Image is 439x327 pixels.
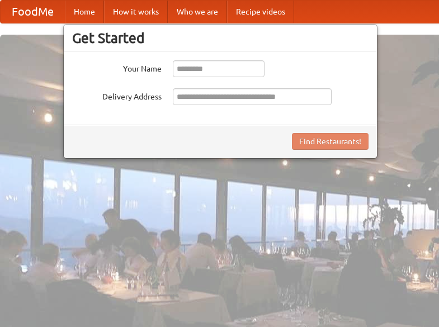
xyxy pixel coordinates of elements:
[65,1,104,23] a: Home
[227,1,294,23] a: Recipe videos
[292,133,369,150] button: Find Restaurants!
[72,30,369,46] h3: Get Started
[72,60,162,74] label: Your Name
[104,1,168,23] a: How it works
[72,88,162,102] label: Delivery Address
[168,1,227,23] a: Who we are
[1,1,65,23] a: FoodMe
